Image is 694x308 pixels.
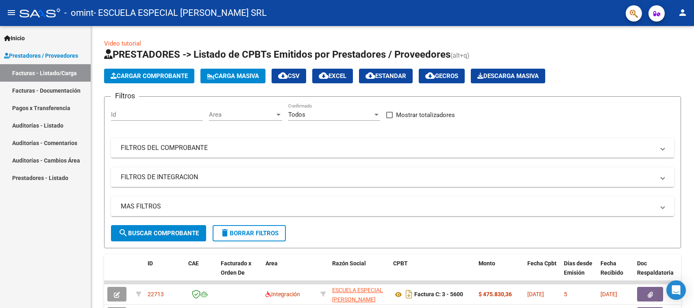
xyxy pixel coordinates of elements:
[209,111,275,118] span: Area
[111,138,674,158] mat-expansion-panel-header: FILTROS DEL COMPROBANTE
[477,72,539,80] span: Descarga Masiva
[479,260,495,267] span: Monto
[118,228,128,238] mat-icon: search
[7,8,16,17] mat-icon: menu
[220,230,278,237] span: Borrar Filtros
[4,34,25,43] span: Inicio
[111,72,188,80] span: Cargar Comprobante
[265,260,278,267] span: Area
[278,71,288,80] mat-icon: cloud_download
[396,110,455,120] span: Mostrar totalizadores
[121,143,655,152] mat-panel-title: FILTROS DEL COMPROBANTE
[111,197,674,216] mat-expansion-panel-header: MAS FILTROS
[561,255,597,291] datatable-header-cell: Días desde Emisión
[414,291,463,298] strong: Factura C: 3 - 5600
[319,72,346,80] span: EXCEL
[359,69,413,83] button: Estandar
[104,49,450,60] span: PRESTADORES -> Listado de CPBTs Emitidos por Prestadores / Proveedores
[288,111,305,118] span: Todos
[118,230,199,237] span: Buscar Comprobante
[365,72,406,80] span: Estandar
[404,288,414,301] i: Descargar documento
[64,4,94,22] span: - omint
[637,260,674,276] span: Doc Respaldatoria
[564,291,567,297] span: 5
[213,225,286,241] button: Borrar Filtros
[111,90,139,102] h3: Filtros
[272,69,306,83] button: CSV
[265,291,300,297] span: Integración
[104,69,194,83] button: Cargar Comprobante
[148,260,153,267] span: ID
[319,71,329,80] mat-icon: cloud_download
[597,255,634,291] datatable-header-cell: Fecha Recibido
[220,228,230,238] mat-icon: delete
[425,71,435,80] mat-icon: cloud_download
[471,69,545,83] app-download-masive: Descarga masiva de comprobantes (adjuntos)
[188,260,199,267] span: CAE
[475,255,524,291] datatable-header-cell: Monto
[524,255,561,291] datatable-header-cell: Fecha Cpbt
[221,260,251,276] span: Facturado x Orden De
[312,69,353,83] button: EXCEL
[450,52,470,59] span: (alt+q)
[94,4,267,22] span: - ESCUELA ESPECIAL [PERSON_NAME] SRL
[390,255,475,291] datatable-header-cell: CPBT
[185,255,218,291] datatable-header-cell: CAE
[600,260,623,276] span: Fecha Recibido
[527,291,544,297] span: [DATE]
[104,40,141,47] a: Video tutorial
[678,8,687,17] mat-icon: person
[600,291,617,297] span: [DATE]
[4,51,78,60] span: Prestadores / Proveedores
[148,291,164,297] span: 22713
[332,286,387,303] div: 30714482862
[527,260,557,267] span: Fecha Cpbt
[218,255,262,291] datatable-header-cell: Facturado x Orden De
[634,255,683,291] datatable-header-cell: Doc Respaldatoria
[329,255,390,291] datatable-header-cell: Razón Social
[479,291,512,297] strong: $ 475.830,36
[200,69,265,83] button: Carga Masiva
[365,71,375,80] mat-icon: cloud_download
[419,69,465,83] button: Gecros
[144,255,185,291] datatable-header-cell: ID
[111,225,206,241] button: Buscar Comprobante
[121,202,655,211] mat-panel-title: MAS FILTROS
[332,260,366,267] span: Razón Social
[666,280,686,300] div: Open Intercom Messenger
[564,260,592,276] span: Días desde Emisión
[207,72,259,80] span: Carga Masiva
[262,255,317,291] datatable-header-cell: Area
[393,260,408,267] span: CPBT
[111,167,674,187] mat-expansion-panel-header: FILTROS DE INTEGRACION
[278,72,300,80] span: CSV
[425,72,458,80] span: Gecros
[121,173,655,182] mat-panel-title: FILTROS DE INTEGRACION
[471,69,545,83] button: Descarga Masiva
